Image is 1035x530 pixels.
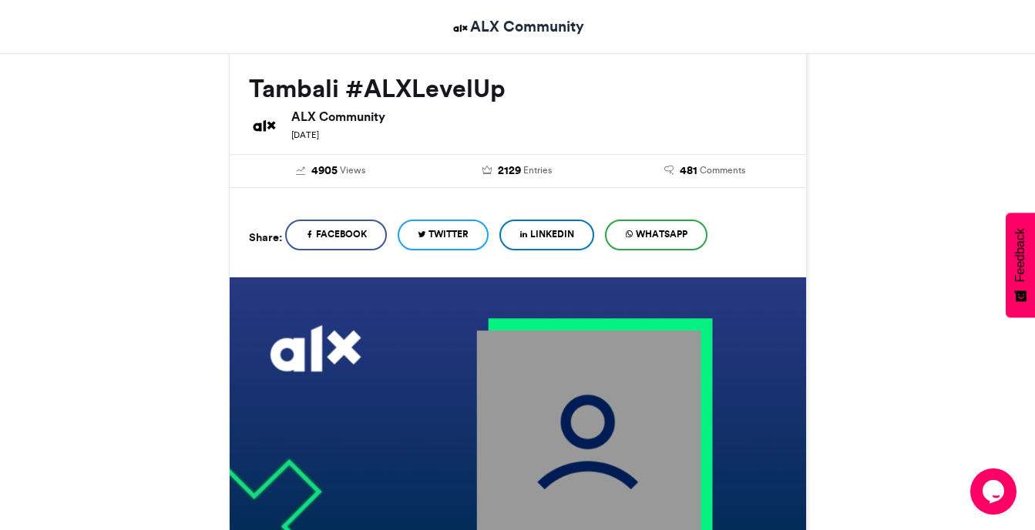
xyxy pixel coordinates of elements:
[285,220,387,250] a: Facebook
[311,163,338,179] span: 4905
[605,220,707,250] a: WhatsApp
[1006,213,1035,317] button: Feedback - Show survey
[700,163,745,177] span: Comments
[623,163,787,179] a: 481 Comments
[316,227,367,241] span: Facebook
[970,468,1020,515] iframe: chat widget
[249,75,787,102] h2: Tambali #ALXLevelUp
[451,15,584,38] a: ALX Community
[530,227,574,241] span: LinkedIn
[291,129,319,140] small: [DATE]
[398,220,489,250] a: Twitter
[435,163,600,179] a: 2129 Entries
[249,163,413,179] a: 4905 Views
[636,227,687,241] span: WhatsApp
[249,227,282,247] h5: Share:
[680,163,697,179] span: 481
[1013,228,1027,282] span: Feedback
[499,220,594,250] a: LinkedIn
[451,18,470,38] img: ALX Community
[249,110,280,141] img: ALX Community
[428,227,469,241] span: Twitter
[291,110,787,122] h6: ALX Community
[523,163,552,177] span: Entries
[498,163,521,179] span: 2129
[340,163,365,177] span: Views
